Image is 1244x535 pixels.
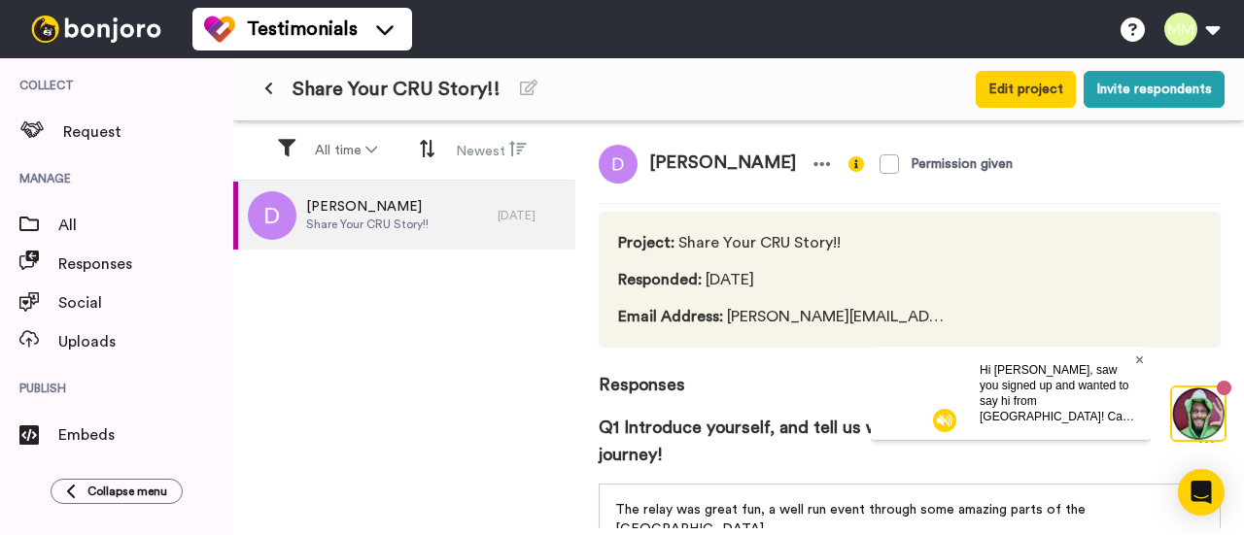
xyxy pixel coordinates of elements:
span: Share Your CRU Story!! [293,76,501,103]
span: Embeds [58,423,233,447]
span: Testimonials [247,16,358,43]
button: Collapse menu [51,479,183,504]
img: bj-logo-header-white.svg [23,16,169,43]
div: Open Intercom Messenger [1178,469,1225,516]
img: d.png [248,191,296,240]
span: [PERSON_NAME] [638,145,808,184]
button: Newest [444,132,538,169]
span: All [58,214,233,237]
img: tm-color.svg [204,14,235,45]
span: Responses [599,348,1221,398]
span: Share Your CRU Story!! [618,231,950,254]
img: mute-white.svg [62,62,86,85]
span: Hi [PERSON_NAME], saw you signed up and wanted to say hi from [GEOGRAPHIC_DATA]! Can't wait to he... [109,17,263,201]
span: Collapse menu [87,484,167,499]
button: Edit project [976,71,1076,108]
span: Uploads [58,330,233,353]
span: Share Your CRU Story!! [306,217,429,232]
button: All time [303,133,389,168]
a: [PERSON_NAME]Share Your CRU Story!![DATE] [233,182,575,250]
img: 3183ab3e-59ed-45f6-af1c-10226f767056-1659068401.jpg [2,4,54,56]
span: Responses [58,252,233,276]
span: Responded : [618,272,702,287]
span: Q1 Introduce yourself, and tell us what was the best part of your CRU journey! [599,414,1192,468]
span: Request [63,120,233,144]
span: [PERSON_NAME][EMAIL_ADDRESS][DOMAIN_NAME] [618,305,950,328]
div: [DATE] [498,208,566,223]
span: [DATE] [618,268,950,291]
button: Invite respondents [1084,71,1225,108]
span: Email Address : [618,309,723,324]
span: [PERSON_NAME] [306,197,429,217]
span: Social [58,291,233,315]
div: Permission given [911,154,1013,174]
img: d.png [599,145,638,184]
span: Project : [618,235,674,251]
img: info-yellow.svg [848,156,864,172]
